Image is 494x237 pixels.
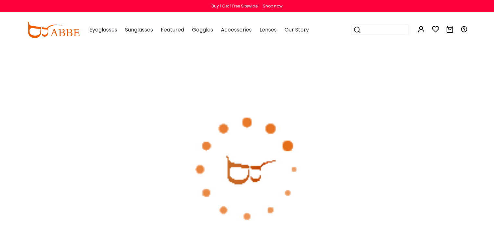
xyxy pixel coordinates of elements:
[26,22,80,38] img: abbeglasses.com
[260,3,283,9] a: Shop now
[263,3,283,9] div: Shop now
[285,26,309,33] span: Our Story
[221,26,252,33] span: Accessories
[161,26,184,33] span: Featured
[211,3,259,9] div: Buy 1 Get 1 Free Sitewide!
[89,26,117,33] span: Eyeglasses
[192,26,213,33] span: Goggles
[260,26,277,33] span: Lenses
[125,26,153,33] span: Sunglasses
